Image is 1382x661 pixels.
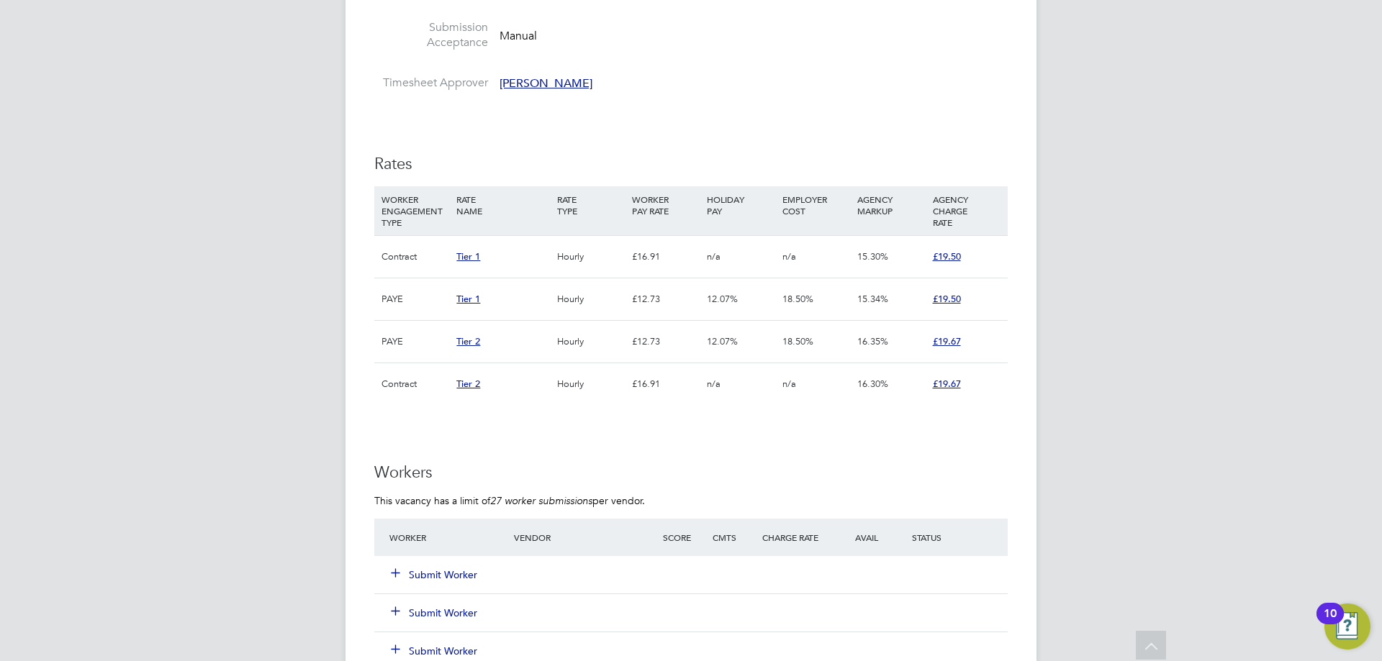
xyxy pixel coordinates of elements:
div: 10 [1324,614,1337,632]
div: Charge Rate [759,524,834,550]
div: Contract [378,236,453,278]
div: EMPLOYER COST [779,186,854,224]
div: RATE TYPE [554,186,628,224]
div: WORKER ENGAGEMENT TYPE [378,186,453,235]
div: Hourly [554,278,628,320]
div: £12.73 [628,321,703,363]
div: HOLIDAY PAY [703,186,778,224]
span: 12.07% [707,335,738,347]
div: Hourly [554,236,628,278]
div: Contract [378,363,453,405]
span: n/a [707,250,721,263]
div: PAYE [378,278,453,320]
span: [PERSON_NAME] [500,76,592,91]
div: Status [908,524,1008,550]
em: 27 worker submissions [490,494,592,507]
span: 18.50% [782,335,813,347]
span: n/a [782,250,796,263]
div: Avail [834,524,908,550]
span: 16.30% [857,378,888,390]
span: n/a [707,378,721,390]
span: 15.30% [857,250,888,263]
h3: Workers [374,462,1008,483]
button: Open Resource Center, 10 new notifications [1324,603,1370,649]
span: £19.50 [933,293,961,305]
div: Vendor [510,524,659,550]
span: £19.67 [933,378,961,390]
span: £19.50 [933,250,961,263]
p: This vacancy has a limit of per vendor. [374,494,1008,507]
span: Tier 1 [456,293,480,305]
div: PAYE [378,321,453,363]
span: 16.35% [857,335,888,347]
span: Tier 2 [456,335,480,347]
div: Worker [386,524,510,550]
div: £16.91 [628,236,703,278]
label: Timesheet Approver [374,76,488,91]
button: Submit Worker [392,606,478,620]
button: Submit Worker [392,644,478,658]
div: Hourly [554,363,628,405]
span: £19.67 [933,335,961,347]
div: £12.73 [628,278,703,320]
label: Submission Acceptance [374,20,488,50]
span: 12.07% [707,293,738,305]
div: Cmts [709,524,759,550]
div: Score [659,524,709,550]
div: £16.91 [628,363,703,405]
div: WORKER PAY RATE [628,186,703,224]
span: 15.34% [857,293,888,305]
div: Hourly [554,321,628,363]
div: AGENCY MARKUP [854,186,929,224]
h3: Rates [374,154,1008,175]
span: Manual [500,29,537,43]
span: Tier 1 [456,250,480,263]
span: 18.50% [782,293,813,305]
div: AGENCY CHARGE RATE [929,186,1004,235]
span: Tier 2 [456,378,480,390]
span: n/a [782,378,796,390]
button: Submit Worker [392,567,478,582]
div: RATE NAME [453,186,553,224]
